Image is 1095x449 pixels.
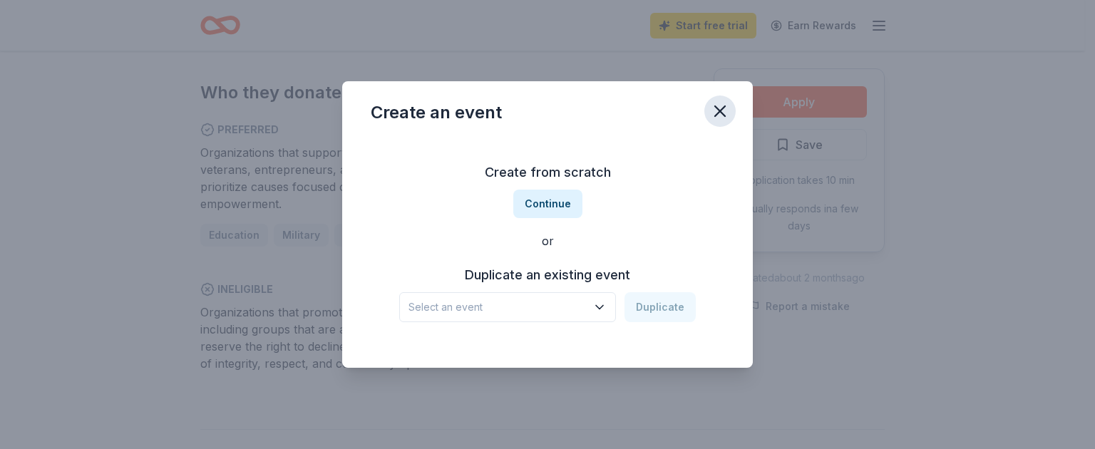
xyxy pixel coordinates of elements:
[371,232,724,249] div: or
[408,299,587,316] span: Select an event
[399,292,616,322] button: Select an event
[371,161,724,184] h3: Create from scratch
[371,101,502,124] div: Create an event
[513,190,582,218] button: Continue
[399,264,696,287] h3: Duplicate an existing event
